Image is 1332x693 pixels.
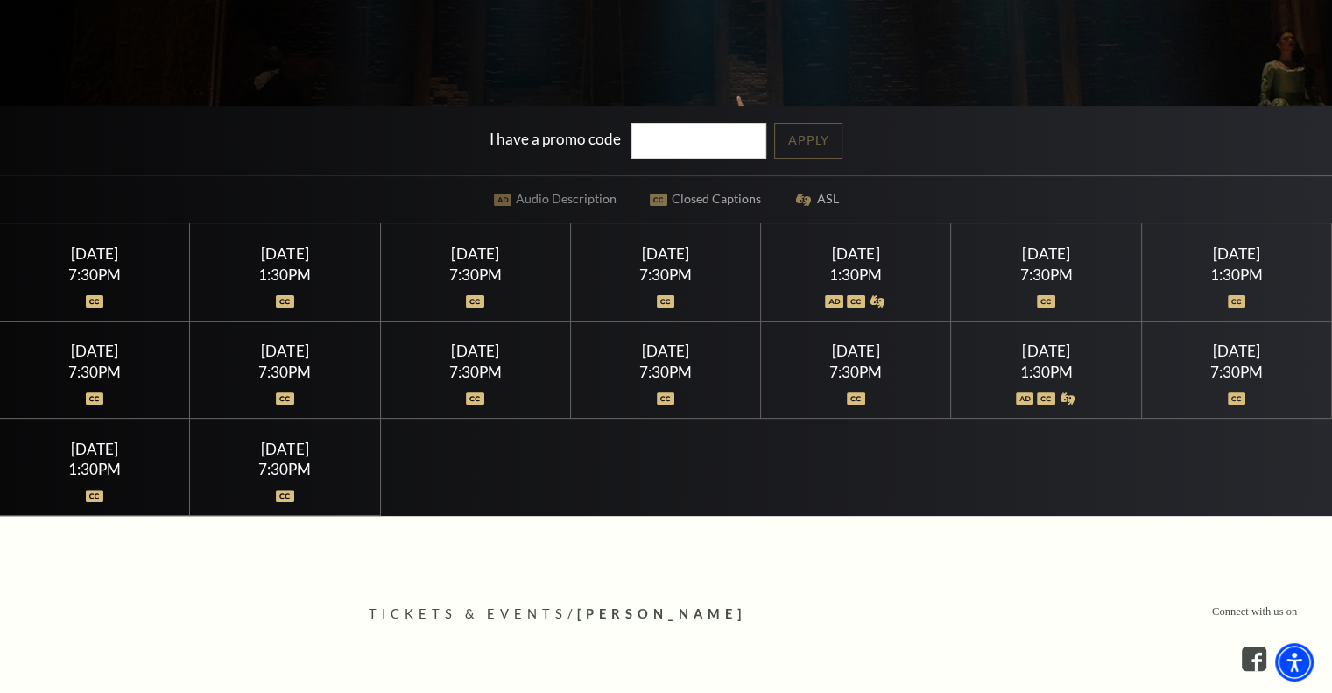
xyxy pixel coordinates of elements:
div: [DATE] [782,342,930,360]
div: [DATE] [21,440,169,458]
div: [DATE] [592,244,740,263]
div: [DATE] [972,342,1120,360]
div: 7:30PM [211,462,359,477]
div: 1:30PM [211,267,359,282]
div: 1:30PM [782,267,930,282]
div: 7:30PM [1162,364,1310,379]
div: [DATE] [1162,244,1310,263]
div: 7:30PM [972,267,1120,282]
div: [DATE] [972,244,1120,263]
a: facebook - open in a new tab [1242,647,1266,671]
div: Accessibility Menu [1275,643,1314,682]
div: 7:30PM [401,364,549,379]
label: I have a promo code [490,130,621,148]
div: 1:30PM [21,462,169,477]
div: 7:30PM [21,267,169,282]
div: [DATE] [592,342,740,360]
div: [DATE] [21,342,169,360]
div: [DATE] [401,342,549,360]
div: 7:30PM [211,364,359,379]
div: 7:30PM [21,364,169,379]
div: [DATE] [1162,342,1310,360]
p: / [369,604,964,626]
p: Connect with us on [1212,604,1297,620]
div: 7:30PM [592,364,740,379]
span: Tickets & Events [369,606,567,621]
div: 7:30PM [592,267,740,282]
div: 7:30PM [401,267,549,282]
div: [DATE] [211,342,359,360]
div: [DATE] [782,244,930,263]
div: [DATE] [401,244,549,263]
div: 1:30PM [972,364,1120,379]
div: 1:30PM [1162,267,1310,282]
div: [DATE] [211,440,359,458]
span: [PERSON_NAME] [576,606,745,621]
div: 7:30PM [782,364,930,379]
div: [DATE] [21,244,169,263]
div: [DATE] [211,244,359,263]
